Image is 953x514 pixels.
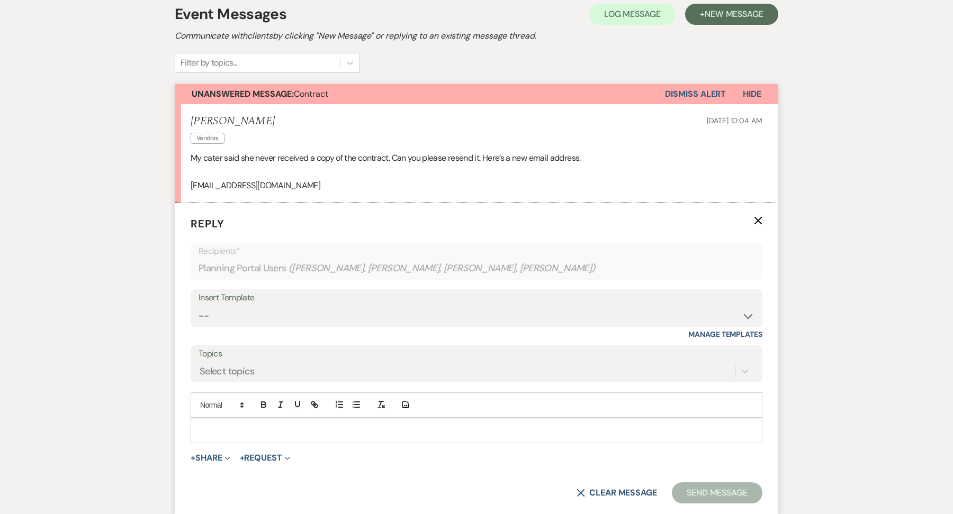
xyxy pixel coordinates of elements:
span: Hide [743,88,761,99]
span: [DATE] 10:04 AM [707,116,762,125]
span: Log Message [604,8,661,20]
div: Filter by topics... [181,57,237,69]
button: Clear message [577,489,657,497]
button: Hide [726,84,778,104]
div: Planning Portal Users [199,258,754,279]
p: Recipients* [199,244,754,258]
span: + [240,454,245,462]
strong: Unanswered Message: [192,88,294,99]
h2: Communicate with clients by clicking "New Message" or replying to an existing message thread. [175,30,778,42]
span: Vendors [191,133,224,144]
span: Contract [192,88,328,99]
button: Request [240,454,290,462]
p: My cater said she never received a copy of the contract. Can you please resend it. Here’s a new e... [191,151,762,165]
a: Manage Templates [688,329,762,339]
label: Topics [199,346,754,362]
div: Select topics [200,364,255,379]
button: Log Message [589,4,676,25]
button: +New Message [685,4,778,25]
span: Reply [191,217,224,231]
button: Dismiss Alert [665,84,726,104]
div: Insert Template [199,290,754,306]
button: Send Message [672,482,762,503]
span: New Message [705,8,763,20]
button: Unanswered Message:Contract [175,84,665,104]
span: ( [PERSON_NAME], [PERSON_NAME], [PERSON_NAME], [PERSON_NAME] ) [289,261,596,276]
button: Share [191,454,230,462]
p: [EMAIL_ADDRESS][DOMAIN_NAME] [191,179,762,192]
h5: [PERSON_NAME] [191,115,275,128]
h1: Event Messages [175,3,286,25]
span: + [191,454,195,462]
